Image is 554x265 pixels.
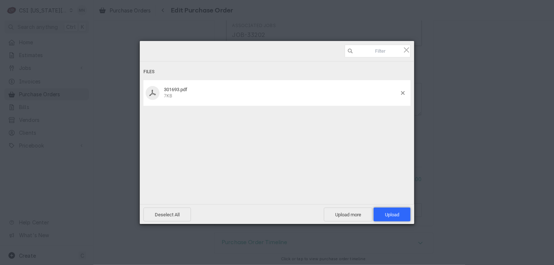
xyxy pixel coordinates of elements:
[164,87,187,92] span: 301693.pdf
[385,212,399,217] span: Upload
[143,65,411,79] div: Files
[345,45,411,57] input: Filter
[162,87,401,99] div: 301693.pdf
[403,46,411,54] span: Click here or hit ESC to close picker
[143,208,191,221] span: Deselect All
[324,208,373,221] span: Upload more
[374,208,411,221] span: Upload
[164,93,172,98] span: 7KB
